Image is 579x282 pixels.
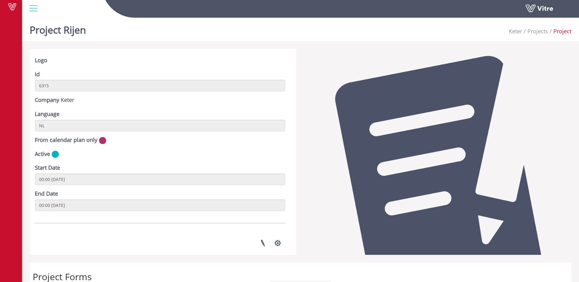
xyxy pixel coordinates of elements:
[548,27,571,35] li: Project
[61,96,74,103] span: 218
[35,56,47,64] label: Logo
[33,272,568,282] h2: Project Forms
[527,27,548,35] a: Projects
[35,190,58,198] label: End Date
[30,15,86,41] h1: Project Rijen
[52,150,59,158] img: yes
[35,110,60,118] label: Language
[35,164,60,172] label: Start Date
[35,150,50,158] label: Active
[35,70,40,78] label: Id
[35,96,59,104] label: Company
[99,137,106,144] img: no
[509,27,522,35] span: 218
[35,136,97,144] label: From calendar plan only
